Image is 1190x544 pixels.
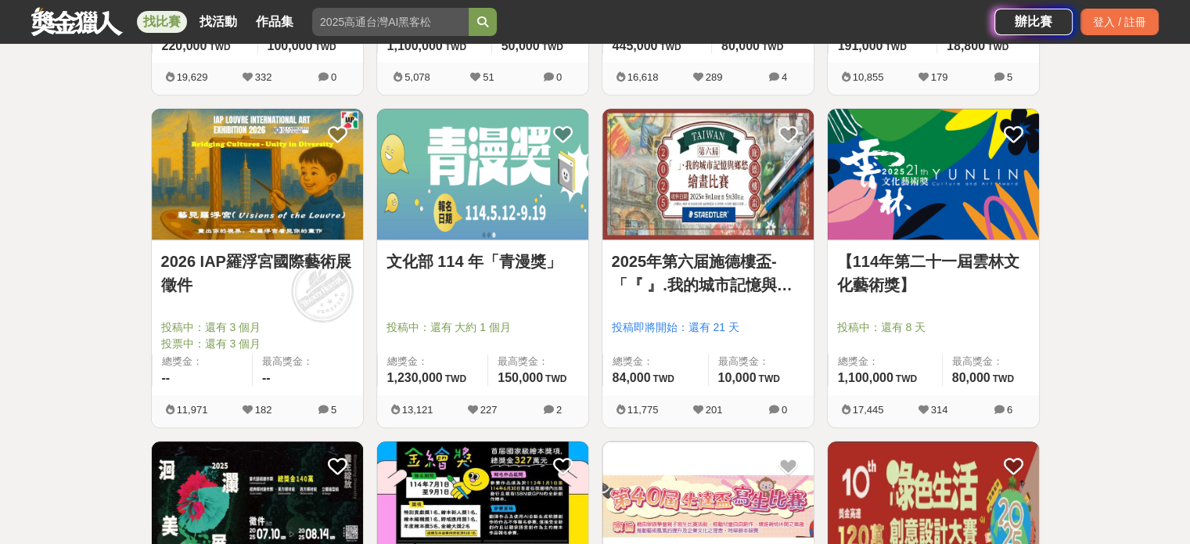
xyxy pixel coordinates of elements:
span: 最高獎金： [952,354,1030,369]
span: TWD [987,41,1008,52]
span: 總獎金： [162,354,243,369]
span: TWD [315,41,336,52]
span: TWD [993,373,1014,384]
span: 11,971 [177,404,208,416]
span: TWD [445,41,466,52]
span: 16,618 [627,71,659,83]
span: TWD [545,373,566,384]
span: 182 [255,404,272,416]
span: 13,121 [402,404,433,416]
span: TWD [445,373,466,384]
a: 2025年第六届施德樓盃-「『 』.我的城市記憶與鄉愁」繪畫比賽 [612,250,804,297]
span: 投票中：還有 3 個月 [161,336,354,352]
span: 6 [1007,404,1012,416]
span: 0 [556,71,562,83]
span: 179 [931,71,948,83]
span: 0 [331,71,336,83]
span: 最高獎金： [718,354,804,369]
span: 19,629 [177,71,208,83]
span: TWD [896,373,917,384]
span: 5 [331,404,336,416]
img: Cover Image [377,109,588,240]
span: 220,000 [162,39,207,52]
span: TWD [758,373,779,384]
span: 4 [782,71,787,83]
span: 1,230,000 [387,371,443,384]
span: 5 [1007,71,1012,83]
span: 0 [782,404,787,416]
a: 作品集 [250,11,300,33]
span: 10,855 [853,71,884,83]
span: 投稿中：還有 8 天 [837,319,1030,336]
span: 445,000 [613,39,658,52]
span: TWD [660,41,681,52]
span: 5,078 [404,71,430,83]
span: -- [262,371,271,384]
span: 84,000 [613,371,651,384]
span: 最高獎金： [262,354,354,369]
a: 文化部 114 年「青漫獎」 [386,250,579,273]
a: Cover Image [602,109,814,240]
span: 投稿中：還有 大約 1 個月 [386,319,579,336]
a: 【114年第二十一屆雲林文化藝術獎】 [837,250,1030,297]
a: 辦比賽 [994,9,1073,35]
span: 80,000 [952,371,990,384]
span: 總獎金： [838,354,933,369]
a: 2026 IAP羅浮宮國際藝術展徵件 [161,250,354,297]
span: TWD [209,41,230,52]
span: TWD [542,41,563,52]
span: 191,000 [838,39,883,52]
span: 投稿即將開始：還有 21 天 [612,319,804,336]
a: Cover Image [152,109,363,240]
span: 332 [255,71,272,83]
span: 150,000 [498,371,543,384]
input: 2025高通台灣AI黑客松 [312,8,469,36]
span: 314 [931,404,948,416]
span: 總獎金： [387,354,479,369]
div: 登入 / 註冊 [1080,9,1159,35]
span: 51 [483,71,494,83]
a: 找活動 [193,11,243,33]
span: 227 [480,404,498,416]
span: TWD [762,41,783,52]
span: 最高獎金： [498,354,578,369]
span: 18,800 [947,39,985,52]
span: 總獎金： [613,354,699,369]
span: 201 [706,404,723,416]
span: 投稿中：還有 3 個月 [161,319,354,336]
span: 289 [706,71,723,83]
a: Cover Image [377,109,588,240]
span: 100,000 [268,39,313,52]
a: Cover Image [828,109,1039,240]
img: Cover Image [828,109,1039,240]
span: 50,000 [502,39,540,52]
span: 11,775 [627,404,659,416]
span: TWD [653,373,674,384]
img: Cover Image [602,109,814,240]
span: 1,100,000 [387,39,443,52]
img: Cover Image [152,109,363,240]
span: 2 [556,404,562,416]
span: 1,100,000 [838,371,893,384]
span: -- [162,371,171,384]
span: TWD [885,41,906,52]
span: 80,000 [721,39,760,52]
span: 17,445 [853,404,884,416]
a: 找比賽 [137,11,187,33]
span: 10,000 [718,371,757,384]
